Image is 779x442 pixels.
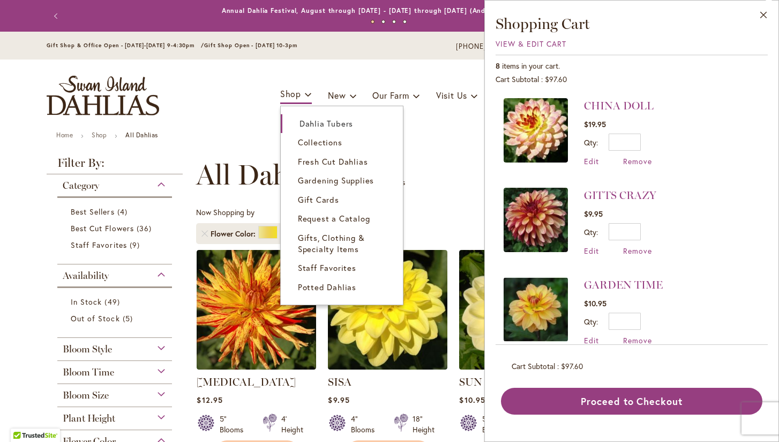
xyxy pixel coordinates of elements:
[584,278,663,291] a: GARDEN TIME
[584,189,656,202] a: GITTS CRAZY
[71,297,102,307] span: In Stock
[222,6,558,14] a: Annual Dahlia Festival, August through [DATE] - [DATE] through [DATE] (And [DATE]) 9-am5:30pm
[545,74,567,84] span: $97.60
[504,188,568,256] a: GITTS CRAZY
[71,296,161,307] a: In Stock 49
[117,206,130,217] span: 4
[381,20,385,24] button: 2 of 4
[584,316,598,327] label: Qty
[220,414,250,435] div: 5" Blooms
[63,180,99,191] span: Category
[63,343,112,355] span: Bloom Style
[328,362,447,372] a: SISA
[459,362,579,372] a: SUN KISSED
[496,14,590,33] span: Shopping Cart
[328,395,349,405] span: $9.95
[196,207,254,217] span: Now Shopping by
[71,313,161,324] a: Out of Stock 5
[63,412,115,424] span: Plant Height
[392,20,396,24] button: 3 of 4
[584,209,603,219] span: $9.95
[196,159,330,191] span: All Dahlias
[584,227,598,237] label: Qty
[504,277,568,342] img: GARDEN TIME
[504,277,568,345] a: GARDEN TIME
[47,157,183,174] strong: Filter By:
[623,156,652,166] a: Remove
[71,239,161,251] a: Staff Favorites
[504,188,568,252] img: GITTS CRAZY
[623,246,652,256] a: Remove
[197,250,316,370] img: POPPERS
[482,414,512,435] div: 5" Blooms
[63,366,114,378] span: Bloom Time
[63,270,109,282] span: Availability
[298,232,365,254] span: Gifts, Clothing & Specialty Items
[351,414,381,435] div: 4" Blooms
[371,20,374,24] button: 1 of 4
[130,239,143,251] span: 9
[211,229,258,239] span: Flower Color
[197,362,316,372] a: POPPERS
[496,39,566,49] a: View & Edit Cart
[584,335,599,345] a: Edit
[561,361,583,371] span: $97.60
[204,42,297,49] span: Gift Shop Open - [DATE] 10-3pm
[584,119,606,129] span: $19.95
[298,175,374,186] span: Gardening Supplies
[372,90,409,101] span: Our Farm
[298,282,356,292] span: Potted Dahlias
[496,61,500,71] span: 8
[504,98,568,166] a: CHINA DOLL
[47,76,159,115] a: store logo
[125,131,158,139] strong: All Dahlias
[281,414,303,435] div: 4' Height
[298,156,368,167] span: Fresh Cut Dahlias
[403,20,407,24] button: 4 of 4
[104,296,122,307] span: 49
[328,375,351,388] a: SISA
[501,388,762,415] button: Proceed to Checkout
[512,361,555,371] span: Cart Subtotal
[137,223,154,234] span: 36
[8,404,38,434] iframe: Launch Accessibility Center
[298,213,370,224] span: Request a Catalog
[298,262,356,273] span: Staff Favorites
[299,118,353,129] span: Dahlia Tubers
[584,298,606,308] span: $10.95
[47,5,68,27] button: Previous
[71,313,120,323] span: Out of Stock
[504,98,568,163] img: CHINA DOLL
[584,156,599,166] a: Edit
[281,190,403,209] a: Gift Cards
[92,131,107,139] a: Shop
[584,137,598,148] label: Qty
[456,41,521,52] a: [PHONE_NUMBER]
[459,375,525,388] a: SUN KISSED
[298,137,342,148] span: Collections
[71,207,115,217] span: Best Sellers
[328,90,346,101] span: New
[496,74,539,84] span: Cart Subtotal
[584,246,599,256] a: Edit
[197,375,296,388] a: [MEDICAL_DATA]
[436,90,467,101] span: Visit Us
[459,395,485,405] span: $10.95
[459,250,579,370] img: SUN KISSED
[280,88,301,99] span: Shop
[413,414,435,435] div: 18" Height
[47,42,204,49] span: Gift Shop & Office Open - [DATE]-[DATE] 9-4:30pm /
[623,335,652,345] a: Remove
[63,389,109,401] span: Bloom Size
[328,250,447,370] img: SISA
[71,206,161,217] a: Best Sellers
[71,240,127,250] span: Staff Favorites
[56,131,73,139] a: Home
[584,99,654,112] a: CHINA DOLL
